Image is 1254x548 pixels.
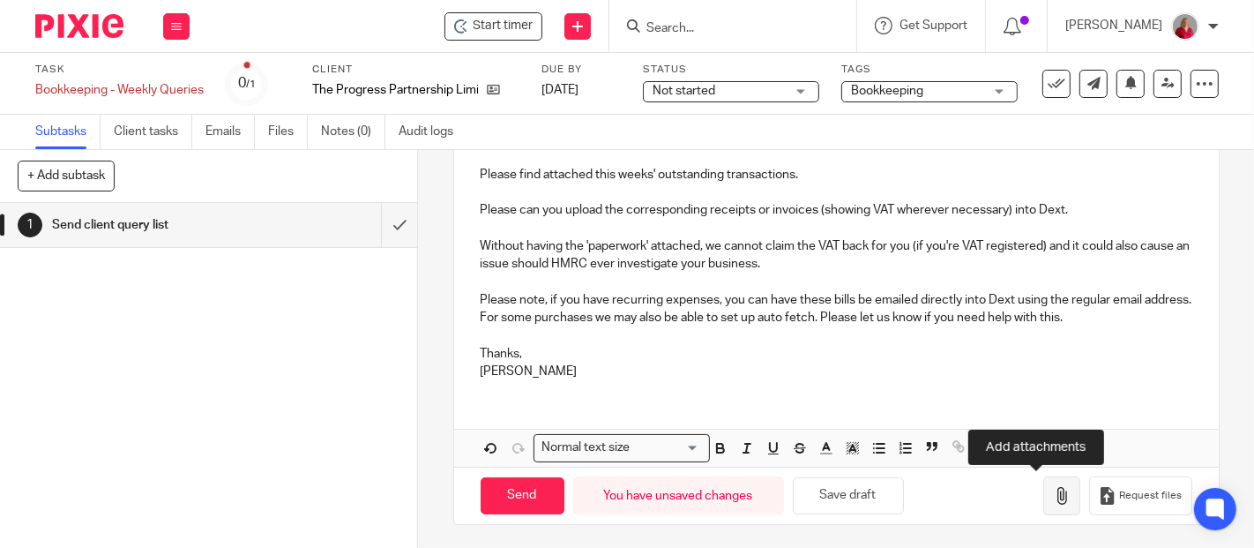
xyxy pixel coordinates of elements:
[653,85,715,97] span: Not started
[851,85,923,97] span: Bookkeeping
[481,148,1192,184] p: Please find attached this weeks' outstanding transactions.
[481,363,1192,380] p: [PERSON_NAME]
[18,161,115,191] button: + Add subtask
[18,213,42,237] div: 1
[35,14,123,38] img: Pixie
[114,115,192,149] a: Client tasks
[444,12,542,41] div: The Progress Partnership Limited - Bookkeeping - Weekly Queries
[205,115,255,149] a: Emails
[1089,477,1191,516] button: Request files
[246,79,256,89] small: /1
[1065,17,1162,34] p: [PERSON_NAME]
[643,63,819,77] label: Status
[481,184,1192,220] p: Please can you upload the corresponding receipts or invoices (showing VAT wherever necessary) int...
[312,81,478,99] p: The Progress Partnership Limited
[481,291,1192,327] p: Please note, if you have recurring expenses, you can have these bills be emailed directly into De...
[793,477,904,515] button: Save draft
[35,115,101,149] a: Subtasks
[321,115,385,149] a: Notes (0)
[538,439,634,457] span: Normal text size
[534,434,710,462] div: Search for option
[35,63,204,77] label: Task
[841,63,1018,77] label: Tags
[573,477,784,514] div: You have unsaved changes
[312,63,519,77] label: Client
[52,212,260,238] h1: Send client query list
[1120,489,1183,503] span: Request files
[473,17,533,35] span: Start timer
[541,63,621,77] label: Due by
[481,327,1192,363] p: Thanks,
[635,439,698,457] input: Search for option
[899,19,967,32] span: Get Support
[268,115,308,149] a: Files
[238,73,256,94] div: 0
[399,115,467,149] a: Audit logs
[645,21,803,37] input: Search
[481,477,564,515] input: Send
[1171,12,1199,41] img: fd10cc094e9b0-100.png
[35,81,204,99] div: Bookkeeping - Weekly Queries
[481,220,1192,274] p: Without having the 'paperwork' attached, we cannot claim the VAT back for you (if you're VAT regi...
[541,84,578,96] span: [DATE]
